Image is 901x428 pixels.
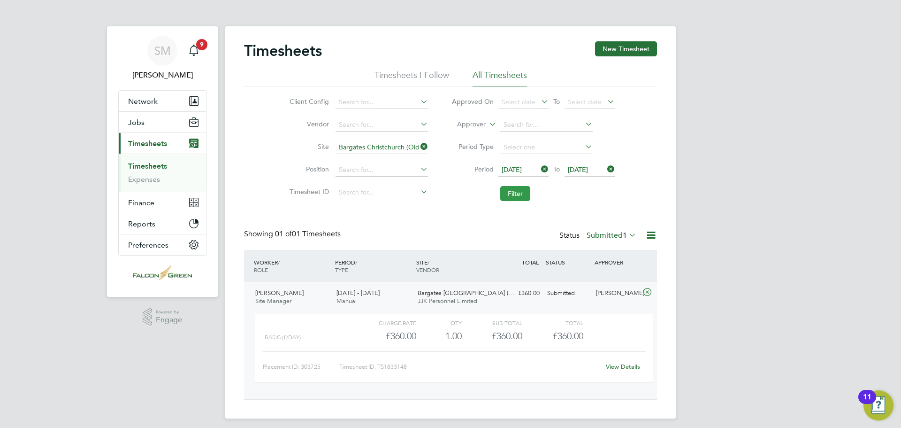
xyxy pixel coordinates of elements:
label: Timesheet ID [287,187,329,196]
span: JJK Personnel Limited [418,297,477,305]
span: [DATE] [502,165,522,174]
button: Jobs [119,112,206,132]
span: 9 [196,39,207,50]
span: Jobs [128,118,145,127]
button: Finance [119,192,206,213]
div: £360.00 [462,328,522,344]
input: Select one [500,141,593,154]
a: Powered byEngage [143,308,183,326]
span: TOTAL [522,258,539,266]
div: PERIOD [333,254,414,278]
input: Search for... [500,118,593,132]
label: Approver [443,120,486,129]
span: Select date [502,98,535,106]
button: Open Resource Center, 11 new notifications [863,390,893,420]
a: Timesheets [128,162,167,171]
input: Search for... [336,118,428,132]
div: Sub Total [462,317,522,328]
span: 01 of [275,229,292,239]
span: / [355,258,357,266]
span: Manual [336,297,357,305]
span: Powered by [156,308,182,316]
label: Vendor [287,120,329,128]
span: Network [128,97,158,106]
button: New Timesheet [595,41,657,56]
input: Search for... [336,186,428,199]
div: £360.00 [356,328,416,344]
input: Search for... [336,141,428,154]
span: £360.00 [553,330,583,342]
a: 9 [184,36,203,66]
button: Timesheets [119,133,206,154]
button: Filter [500,186,530,201]
span: 1 [623,231,627,240]
span: To [550,163,563,175]
div: 11 [863,397,871,409]
label: Site [287,142,329,151]
span: 01 Timesheets [275,229,341,239]
div: APPROVER [592,254,641,271]
div: Timesheet ID: TS1833148 [339,359,600,374]
div: Placement ID: 303725 [263,359,339,374]
button: Reports [119,213,206,234]
span: To [550,95,563,108]
label: Approved On [451,97,494,106]
div: Showing [244,229,343,239]
li: Timesheets I Follow [374,70,449,86]
label: Client Config [287,97,329,106]
div: [PERSON_NAME] [592,286,641,301]
div: QTY [416,317,462,328]
span: Site Manager [255,297,291,305]
h2: Timesheets [244,41,322,60]
div: Charge rate [356,317,416,328]
div: £360.00 [495,286,543,301]
nav: Main navigation [107,26,218,297]
div: Status [559,229,638,242]
span: ROLE [254,266,268,273]
label: Position [287,165,329,173]
div: 1.00 [416,328,462,344]
span: Engage [156,316,182,324]
label: Submitted [587,231,636,240]
span: [DATE] - [DATE] [336,289,380,297]
button: Network [119,91,206,111]
span: Basic (£/day) [265,334,301,341]
div: Total [522,317,583,328]
span: / [428,258,429,266]
span: [DATE] [568,165,588,174]
span: SM [154,45,171,57]
span: TYPE [335,266,348,273]
span: Preferences [128,241,168,249]
input: Search for... [336,96,428,109]
button: Preferences [119,234,206,255]
div: WORKER [252,254,333,278]
span: Bargates [GEOGRAPHIC_DATA] (… [418,289,514,297]
li: All Timesheets [473,70,527,86]
span: / [278,258,280,266]
span: [PERSON_NAME] [255,289,304,297]
div: Submitted [543,286,592,301]
span: Timesheets [128,139,167,148]
span: Sam Marsden [118,70,206,81]
a: Expenses [128,175,160,184]
div: STATUS [543,254,592,271]
span: VENDOR [416,266,439,273]
a: Go to home page [118,265,206,280]
a: SM[PERSON_NAME] [118,36,206,81]
span: Finance [128,198,154,207]
input: Search for... [336,163,428,177]
span: Select date [568,98,602,106]
a: View Details [606,363,640,371]
label: Period Type [451,142,494,151]
div: Timesheets [119,154,206,192]
label: Period [451,165,494,173]
img: falcongreen-logo-retina.png [133,265,192,280]
span: Reports [128,219,155,228]
div: SITE [414,254,495,278]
